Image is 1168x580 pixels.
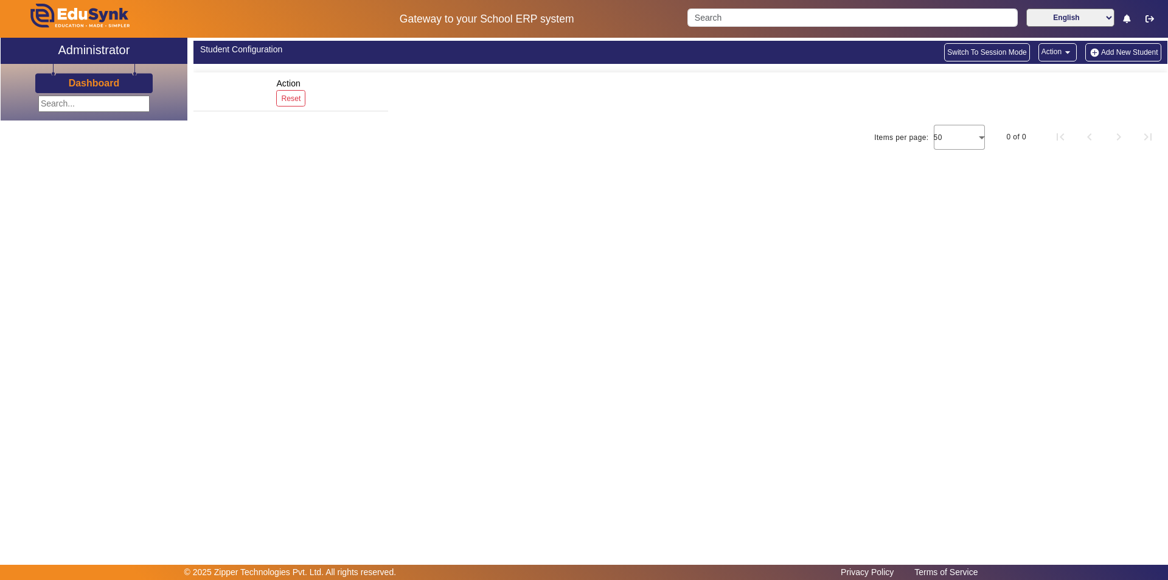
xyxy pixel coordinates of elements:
button: First page [1046,122,1075,152]
button: Action [1038,43,1077,61]
div: Action [272,72,310,111]
button: Last page [1133,122,1163,152]
a: Terms of Service [908,564,984,580]
h2: Administrator [58,43,130,57]
a: Dashboard [68,77,120,89]
input: Search [687,9,1017,27]
div: Items per page: [874,131,928,144]
button: Add New Student [1085,43,1161,61]
button: Reset [276,90,305,107]
a: Administrator [1,38,187,64]
div: 0 of 0 [1007,131,1026,143]
input: Search... [38,96,150,112]
h5: Gateway to your School ERP system [299,13,675,26]
p: © 2025 Zipper Technologies Pvt. Ltd. All rights reserved. [184,566,397,579]
button: Switch To Session Mode [944,43,1030,61]
h3: Dashboard [69,77,120,89]
div: Student Configuration [200,43,674,56]
button: Previous page [1075,122,1104,152]
button: Next page [1104,122,1133,152]
img: add-new-student.png [1088,47,1101,58]
mat-icon: arrow_drop_down [1062,46,1074,58]
a: Privacy Policy [835,564,900,580]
